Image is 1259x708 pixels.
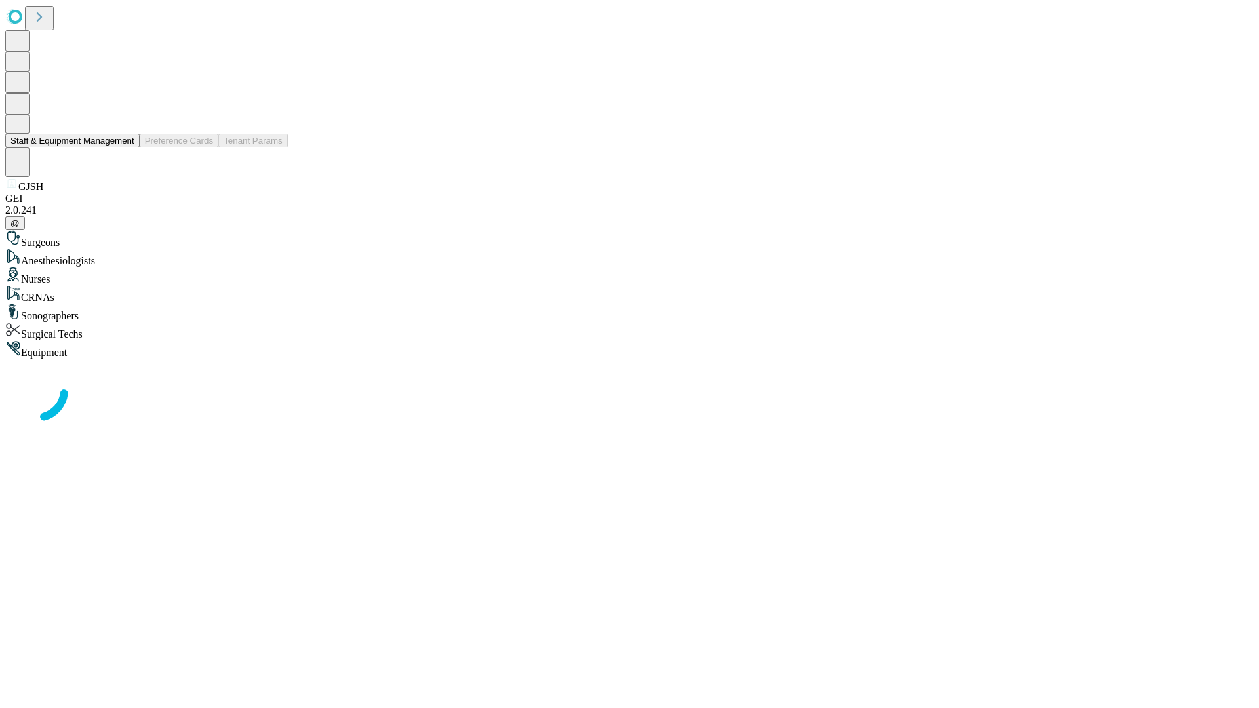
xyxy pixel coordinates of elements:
[5,340,1254,359] div: Equipment
[5,304,1254,322] div: Sonographers
[5,322,1254,340] div: Surgical Techs
[10,218,20,228] span: @
[5,285,1254,304] div: CRNAs
[5,267,1254,285] div: Nurses
[5,230,1254,248] div: Surgeons
[140,134,218,147] button: Preference Cards
[5,205,1254,216] div: 2.0.241
[5,134,140,147] button: Staff & Equipment Management
[18,181,43,192] span: GJSH
[5,193,1254,205] div: GEI
[5,216,25,230] button: @
[5,248,1254,267] div: Anesthesiologists
[218,134,288,147] button: Tenant Params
